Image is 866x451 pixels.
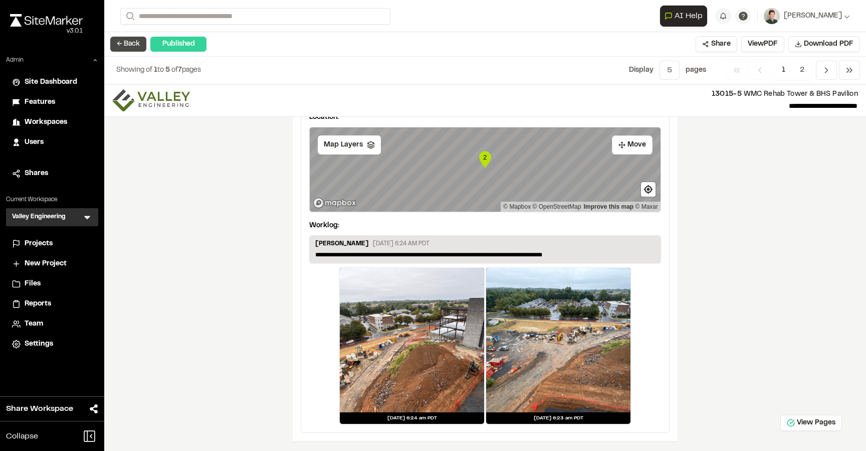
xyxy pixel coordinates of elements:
a: Site Dashboard [12,77,92,88]
p: to of pages [116,65,201,76]
span: Projects [25,238,53,249]
a: [DATE] 6:23 am PDT [486,267,631,424]
div: [DATE] 6:24 am PDT [340,412,484,424]
span: Download PDF [804,39,853,50]
button: Move [612,135,653,155]
span: Map Layers [324,139,363,151]
a: Features [12,97,92,108]
p: Worklog: [309,220,339,231]
span: 13015-5 [712,91,742,97]
span: Settings [25,339,53,350]
span: Site Dashboard [25,77,77,88]
span: Workspaces [25,117,67,128]
p: Admin [6,56,24,65]
span: Showing of [116,67,154,73]
span: Files [25,278,41,289]
span: Users [25,137,44,148]
p: page s [686,65,706,76]
span: AI Help [675,10,703,22]
p: Location: [309,112,661,123]
a: Team [12,319,92,330]
button: Search [120,8,138,25]
button: ViewPDF [741,36,784,52]
div: Oh geez...please don't... [10,27,83,36]
button: Find my location [641,182,656,197]
canvas: Map [310,127,661,212]
span: Collapse [6,430,38,442]
span: New Project [25,258,67,269]
text: 2 [483,154,487,161]
a: Settings [12,339,92,350]
span: 5 [165,67,170,73]
h3: Valley Engineering [12,212,66,222]
span: Shares [25,168,48,179]
span: Features [25,97,55,108]
button: Share [696,36,737,52]
nav: Navigation [726,61,860,80]
span: 1 [774,61,793,80]
a: Shares [12,168,92,179]
a: Files [12,278,92,289]
button: Download PDF [788,36,860,52]
a: New Project [12,258,92,269]
p: [DATE] 6:24 AM PDT [373,239,429,248]
img: file [112,89,190,111]
span: 1 [154,67,157,73]
div: Open AI Assistant [660,6,711,27]
span: [PERSON_NAME] [784,11,842,22]
img: User [764,8,780,24]
a: [DATE] 6:24 am PDT [339,267,485,424]
p: [PERSON_NAME] [315,239,369,250]
a: Projects [12,238,92,249]
button: View Pages [780,415,842,431]
div: Map marker [478,149,493,170]
button: ← Back [110,37,146,52]
a: Reports [12,298,92,310]
a: OpenStreetMap [533,203,581,210]
div: [DATE] 6:23 am PDT [486,412,630,424]
a: Mapbox logo [313,197,357,209]
a: Mapbox [503,203,531,210]
p: Current Workspace [6,195,98,204]
p: WMC Rehab Tower & BHS Pavilion [198,89,858,100]
a: Workspaces [12,117,92,128]
div: Published [150,37,206,52]
button: 5 [660,61,680,80]
a: Maxar [635,203,658,210]
a: Map feedback [584,203,633,210]
span: Team [25,319,43,330]
span: 7 [178,67,182,73]
span: Share Workspace [6,403,73,415]
img: rebrand.png [10,14,83,27]
button: [PERSON_NAME] [764,8,850,24]
p: Display [629,65,654,76]
a: Users [12,137,92,148]
span: 2 [792,61,812,80]
span: Reports [25,298,51,310]
button: Open AI Assistant [660,6,707,27]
